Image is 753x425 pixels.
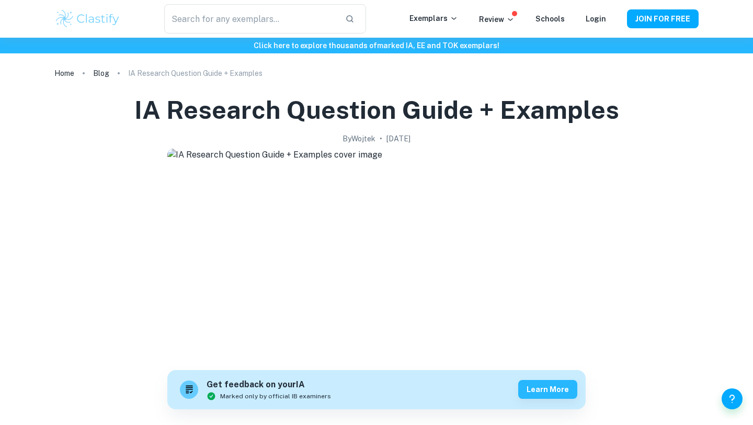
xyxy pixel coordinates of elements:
input: Search for any exemplars... [164,4,337,33]
img: IA Research Question Guide + Examples cover image [167,149,586,358]
h2: By Wojtek [343,133,375,144]
a: Home [54,66,74,81]
button: JOIN FOR FREE [627,9,699,28]
p: IA Research Question Guide + Examples [128,68,263,79]
h6: Get feedback on your IA [207,378,331,392]
a: Blog [93,66,109,81]
a: Get feedback on yourIAMarked only by official IB examinersLearn more [167,370,586,409]
img: Clastify logo [54,8,121,29]
a: Schools [535,15,565,23]
button: Help and Feedback [722,388,743,409]
span: Marked only by official IB examiners [220,392,331,401]
p: • [380,133,382,144]
h2: [DATE] [386,133,410,144]
h6: Click here to explore thousands of marked IA, EE and TOK exemplars ! [2,40,751,51]
p: Exemplars [409,13,458,24]
button: Learn more [518,380,577,399]
h1: IA Research Question Guide + Examples [134,93,619,127]
p: Review [479,14,515,25]
a: Login [586,15,606,23]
